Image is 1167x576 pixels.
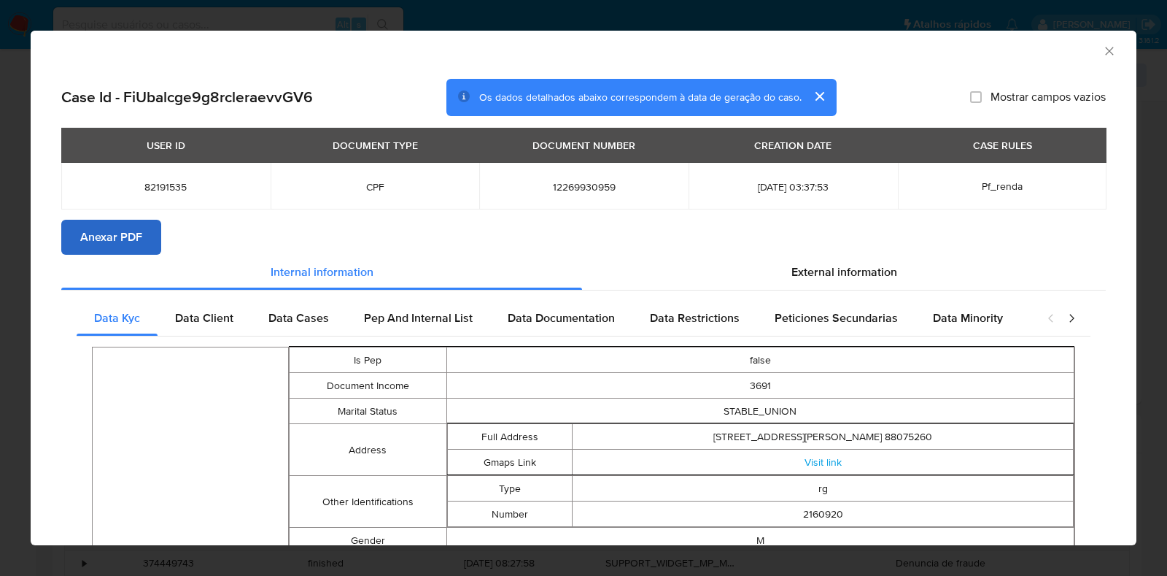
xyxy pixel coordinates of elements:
[573,476,1074,502] td: rg
[524,133,644,158] div: DOCUMENT NUMBER
[802,79,837,114] button: cerrar
[288,180,462,193] span: CPF
[175,310,233,326] span: Data Client
[268,310,329,326] span: Data Cases
[290,424,446,476] td: Address
[61,255,1106,290] div: Detailed info
[271,264,373,280] span: Internal information
[447,476,573,502] td: Type
[497,180,671,193] span: 12269930959
[290,476,446,528] td: Other Identifications
[364,310,473,326] span: Pep And Internal List
[446,399,1074,424] td: STABLE_UNION
[61,88,313,107] h2: Case Id - FiUbalcge9g8rcleraevvGV6
[573,502,1074,527] td: 2160920
[290,528,446,553] td: Gender
[775,310,898,326] span: Peticiones Secundarias
[447,502,573,527] td: Number
[80,221,142,253] span: Anexar PDF
[650,310,740,326] span: Data Restrictions
[446,347,1074,373] td: false
[805,455,842,469] a: Visit link
[290,373,446,399] td: Document Income
[94,310,140,326] span: Data Kyc
[79,180,253,193] span: 82191535
[479,90,802,104] span: Os dados detalhados abaixo correspondem à data de geração do caso.
[446,373,1074,399] td: 3691
[745,133,840,158] div: CREATION DATE
[791,264,897,280] span: External information
[324,133,427,158] div: DOCUMENT TYPE
[970,91,982,103] input: Mostrar campos vazios
[933,310,1003,326] span: Data Minority
[290,347,446,373] td: Is Pep
[31,31,1136,545] div: closure-recommendation-modal
[508,310,615,326] span: Data Documentation
[290,399,446,424] td: Marital Status
[61,220,161,255] button: Anexar PDF
[990,90,1106,104] span: Mostrar campos vazios
[964,133,1041,158] div: CASE RULES
[573,424,1074,450] td: [STREET_ADDRESS][PERSON_NAME] 88075260
[447,424,573,450] td: Full Address
[446,528,1074,553] td: M
[982,179,1023,193] span: Pf_renda
[447,450,573,475] td: Gmaps Link
[706,180,880,193] span: [DATE] 03:37:53
[138,133,194,158] div: USER ID
[1102,44,1115,57] button: Fechar a janela
[77,301,1032,336] div: Detailed internal info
